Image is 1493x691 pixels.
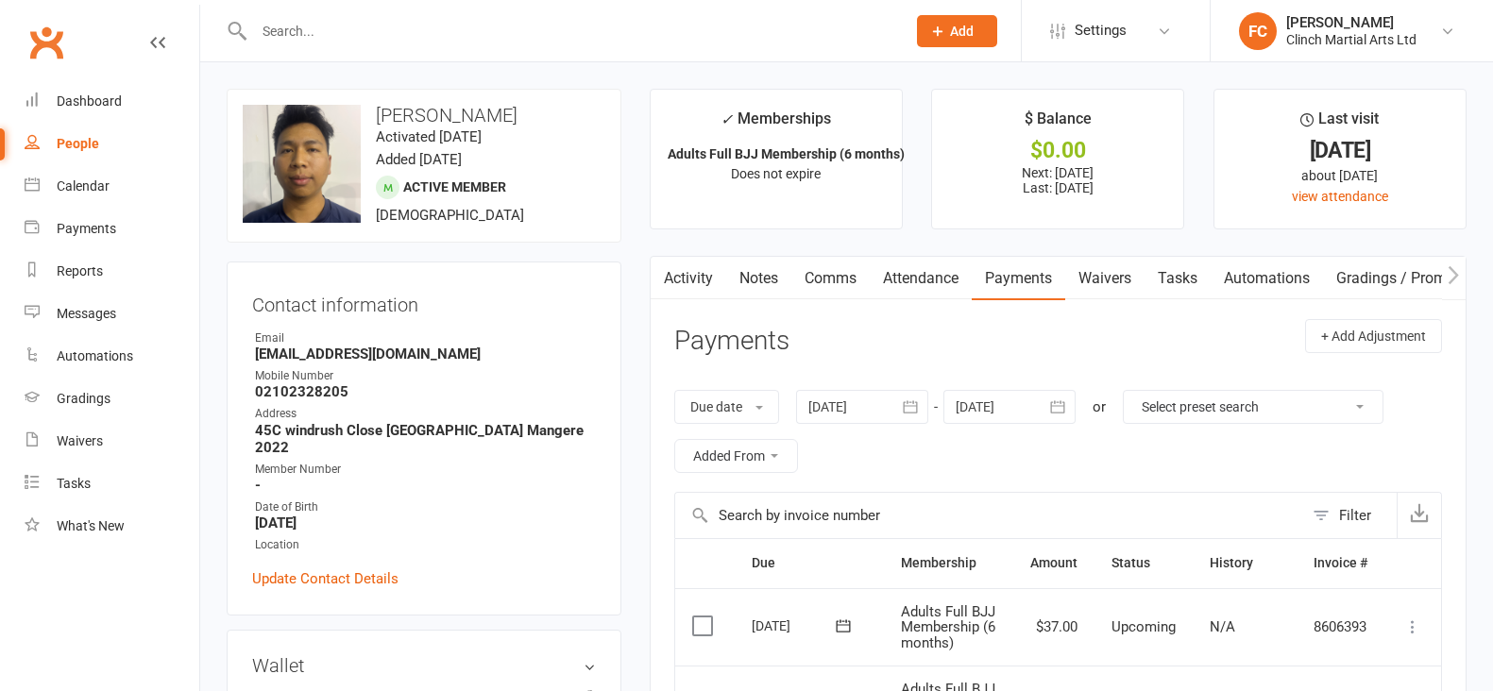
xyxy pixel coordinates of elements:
div: Payments [57,221,116,236]
div: $0.00 [949,141,1166,160]
div: Email [255,329,596,347]
a: Gradings [25,378,199,420]
a: Payments [25,208,199,250]
span: [DEMOGRAPHIC_DATA] [376,207,524,224]
a: Attendance [870,257,972,300]
div: Tasks [57,476,91,491]
div: [PERSON_NAME] [1286,14,1417,31]
a: Comms [791,257,870,300]
div: about [DATE] [1231,165,1449,186]
div: Clinch Martial Arts Ltd [1286,31,1417,48]
div: Dashboard [57,93,122,109]
strong: 02102328205 [255,383,596,400]
a: Clubworx [23,19,70,66]
a: What's New [25,505,199,548]
div: Address [255,405,596,423]
a: Tasks [1145,257,1211,300]
button: Add [917,15,997,47]
strong: [DATE] [255,514,596,531]
div: FC [1239,12,1277,50]
button: Added From [674,439,798,473]
a: Messages [25,293,199,335]
div: Calendar [57,178,110,194]
div: Automations [57,348,133,363]
div: Filter [1339,504,1371,527]
div: Waivers [57,433,103,448]
td: 8606393 [1297,588,1384,666]
div: Member Number [255,461,596,479]
th: Membership [884,539,1014,587]
h3: Wallet [252,655,596,676]
h3: [PERSON_NAME] [243,105,605,126]
td: $37.00 [1013,588,1094,666]
div: What's New [57,518,125,533]
span: Upcoming [1111,618,1176,635]
strong: Adults Full BJJ Membership (6 months) [668,146,905,161]
time: Activated [DATE] [376,128,482,145]
a: Automations [1211,257,1323,300]
div: Memberships [721,107,831,142]
strong: 45C windrush Close [GEOGRAPHIC_DATA] Mangere 2022 [255,422,596,456]
a: Activity [651,257,726,300]
a: Automations [25,335,199,378]
a: Waivers [25,420,199,463]
a: Update Contact Details [252,567,399,590]
div: Gradings [57,391,110,406]
th: History [1193,539,1297,587]
a: Reports [25,250,199,293]
div: Location [255,536,596,554]
div: People [57,136,99,151]
input: Search... [248,18,892,44]
img: image1752472032.png [243,105,361,223]
strong: [EMAIL_ADDRESS][DOMAIN_NAME] [255,345,596,362]
div: Last visit [1300,107,1379,141]
span: Does not expire [731,166,821,181]
a: view attendance [1292,189,1388,204]
h3: Contact information [252,287,596,315]
span: Active member [403,179,506,194]
th: Invoice # [1297,539,1384,587]
div: or [1093,396,1106,418]
th: Due [735,539,884,587]
div: Mobile Number [255,367,596,385]
i: ✓ [721,110,733,128]
a: Payments [972,257,1065,300]
time: Added [DATE] [376,151,462,168]
button: + Add Adjustment [1305,319,1442,353]
button: Filter [1303,493,1397,538]
span: N/A [1210,618,1235,635]
div: Messages [57,306,116,321]
div: Reports [57,263,103,278]
div: $ Balance [1025,107,1092,141]
div: [DATE] [1231,141,1449,160]
a: Dashboard [25,80,199,123]
button: Due date [674,390,779,424]
a: People [25,123,199,165]
a: Notes [726,257,791,300]
span: Add [950,24,974,39]
strong: - [255,477,596,494]
a: Tasks [25,463,199,505]
a: Waivers [1065,257,1145,300]
div: [DATE] [752,611,839,640]
th: Amount [1013,539,1094,587]
h3: Payments [674,327,789,356]
p: Next: [DATE] Last: [DATE] [949,165,1166,195]
span: Adults Full BJJ Membership (6 months) [901,603,995,651]
a: Calendar [25,165,199,208]
div: Date of Birth [255,498,596,516]
input: Search by invoice number [675,493,1303,538]
span: Settings [1075,9,1127,52]
th: Status [1094,539,1193,587]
